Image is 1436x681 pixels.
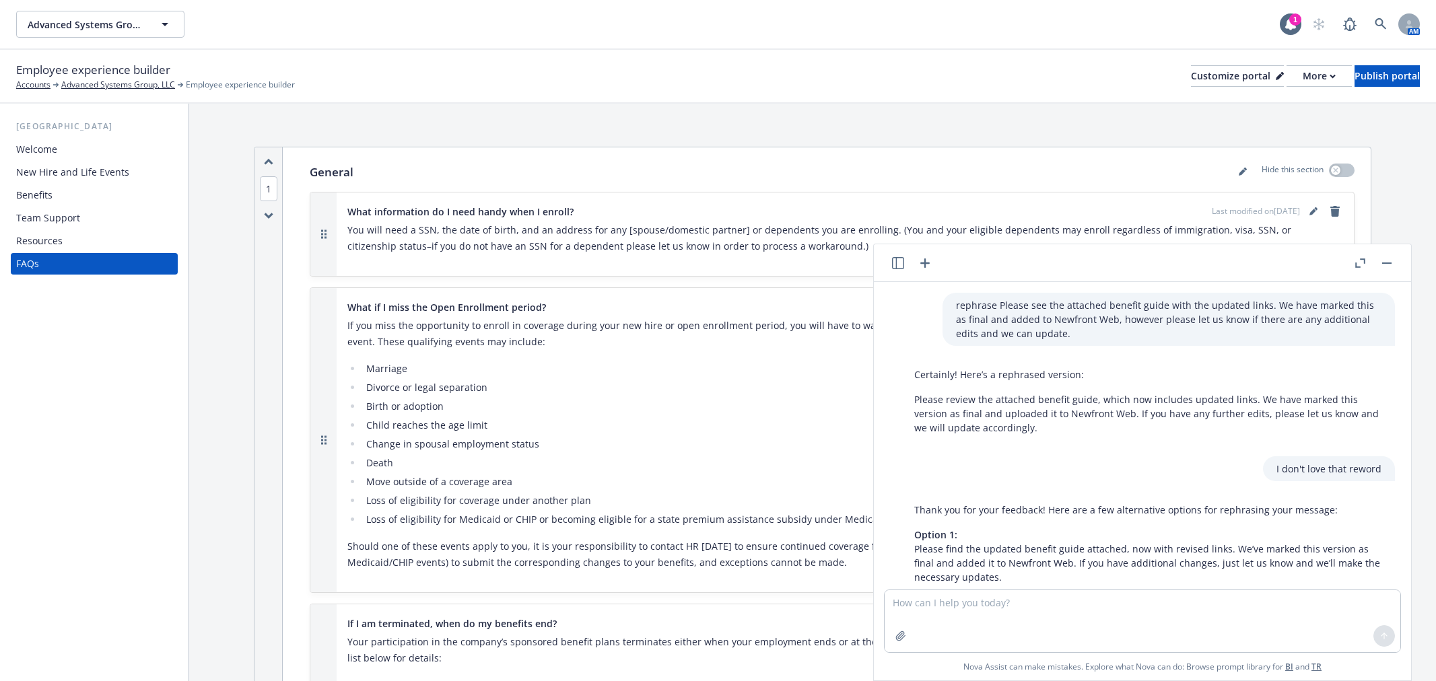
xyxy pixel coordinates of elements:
[1276,462,1381,476] p: I don't love that reword
[362,380,1343,396] li: Divorce or legal separation
[1355,65,1420,87] button: Publish portal
[61,79,175,91] a: Advanced Systems Group, LLC
[362,398,1343,415] li: Birth or adoption
[362,493,1343,509] li: Loss of eligibility for coverage under another plan
[347,318,1343,350] p: If you miss the opportunity to enroll in coverage during your new hire or open enrollment period,...
[1287,65,1352,87] button: More
[260,176,277,201] span: 1
[362,436,1343,452] li: Change in spousal employment status
[1311,661,1322,672] a: TR
[347,205,574,219] span: What information do I need handy when I enroll?
[16,11,184,38] button: Advanced Systems Group, LLC
[1367,11,1394,38] a: Search
[914,367,1381,382] p: Certainly! Here’s a rephrased version:
[11,162,178,183] a: New Hire and Life Events
[16,253,39,275] div: FAQs
[914,392,1381,435] p: Please review the attached benefit guide, which now includes updated links. We have marked this v...
[260,182,277,196] button: 1
[347,616,557,631] span: If I am terminated, when do my benefits end?
[11,230,178,252] a: Resources
[1235,164,1251,180] a: editPencil
[914,503,1381,517] p: Thank you for your feedback! Here are a few alternative options for rephrasing your message:
[1285,661,1293,672] a: BI
[16,207,80,229] div: Team Support
[11,139,178,160] a: Welcome
[1336,11,1363,38] a: Report a Bug
[362,474,1343,490] li: Move outside of a coverage area
[16,184,53,206] div: Benefits
[347,222,1343,254] p: You will need a SSN, the date of birth, and an address for any [spouse/domestic partner] or depen...
[1355,66,1420,86] div: Publish portal
[1289,13,1301,26] div: 1
[914,528,1381,584] p: Please find the updated benefit guide attached, now with revised links. We’ve marked this version...
[11,253,178,275] a: FAQs
[963,653,1322,680] span: Nova Assist can make mistakes. Explore what Nova can do: Browse prompt library for and
[1191,66,1284,86] div: Customize portal
[1303,66,1336,86] div: More
[16,162,129,183] div: New Hire and Life Events
[310,164,353,181] p: General
[11,120,178,133] div: [GEOGRAPHIC_DATA]
[16,61,170,79] span: Employee experience builder
[16,230,63,252] div: Resources
[16,79,50,91] a: Accounts
[347,634,1343,666] p: Your participation in the company’s sponsored benefit plans terminates either when your employmen...
[28,17,144,32] span: Advanced Systems Group, LLC
[362,417,1343,433] li: Child reaches the age limit
[16,139,57,160] div: Welcome
[186,79,295,91] span: Employee experience builder
[1212,205,1300,217] span: Last modified on [DATE]
[362,455,1343,471] li: Death
[1305,203,1322,219] a: editPencil
[347,538,1343,571] p: Should one of these events apply to you, it is your responsibility to contact HR [DATE] to ensure...
[1262,164,1324,181] p: Hide this section
[11,207,178,229] a: Team Support
[1305,11,1332,38] a: Start snowing
[1327,203,1343,219] a: remove
[1191,65,1284,87] button: Customize portal
[362,511,1343,528] li: Loss of eligibility for Medicaid or CHIP or becoming eligible for a state premium assistance subs...
[956,298,1381,340] p: rephrase Please see the attached benefit guide with the updated links. We have marked this as fin...
[914,528,957,541] span: Option 1:
[362,361,1343,377] li: Marriage
[11,184,178,206] a: Benefits
[347,300,546,314] span: What if I miss the Open Enrollment period?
